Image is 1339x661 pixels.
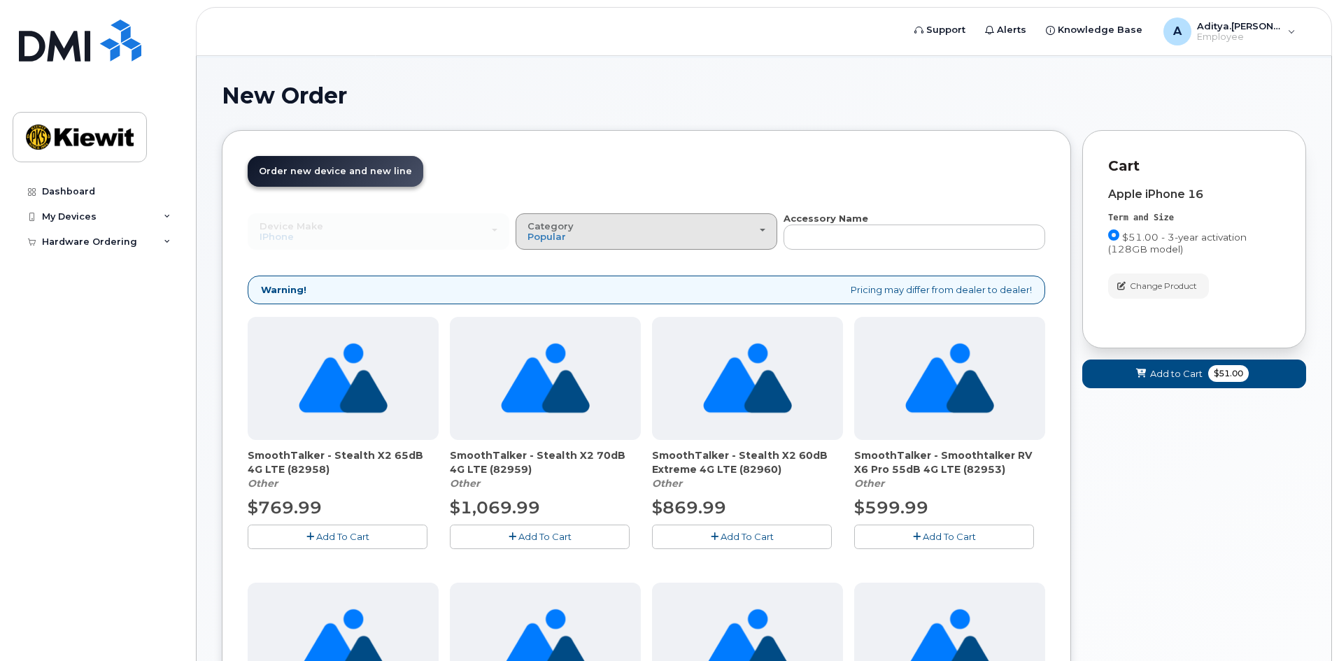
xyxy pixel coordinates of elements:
span: Add To Cart [923,531,976,542]
img: no_image_found-2caef05468ed5679b831cfe6fc140e25e0c280774317ffc20a367ab7fd17291e.png [501,317,590,440]
div: SmoothTalker - Smoothtalker RV X6 Pro 55dB 4G LTE (82953) [854,448,1045,490]
span: SmoothTalker - Stealth X2 70dB 4G LTE (82959) [450,448,641,476]
div: SmoothTalker - Stealth X2 70dB 4G LTE (82959) [450,448,641,490]
span: Popular [527,231,566,242]
span: Add To Cart [316,531,369,542]
div: Pricing may differ from dealer to dealer! [248,276,1045,304]
span: Add to Cart [1150,367,1203,381]
span: Aditya.[PERSON_NAME] [1197,20,1281,31]
div: SmoothTalker - Stealth X2 65dB 4G LTE (82958) [248,448,439,490]
div: Aditya.Gupta [1154,17,1305,45]
span: Change Product [1130,280,1197,292]
p: Cart [1108,156,1280,176]
span: Support [926,23,965,37]
span: Category [527,220,574,232]
strong: Accessory Name [784,213,868,224]
span: Order new device and new line [259,166,412,176]
span: Add To Cart [721,531,774,542]
span: $869.99 [652,497,726,518]
img: no_image_found-2caef05468ed5679b831cfe6fc140e25e0c280774317ffc20a367ab7fd17291e.png [905,317,994,440]
em: Other [854,477,884,490]
span: A [1173,23,1182,40]
span: $599.99 [854,497,928,518]
button: Add To Cart [854,525,1034,549]
span: Alerts [997,23,1026,37]
iframe: Messenger Launcher [1278,600,1329,651]
a: Support [905,16,975,44]
span: Knowledge Base [1058,23,1142,37]
img: no_image_found-2caef05468ed5679b831cfe6fc140e25e0c280774317ffc20a367ab7fd17291e.png [703,317,792,440]
button: Add to Cart $51.00 [1082,360,1306,388]
button: Add To Cart [248,525,427,549]
div: SmoothTalker - Stealth X2 60dB Extreme 4G LTE (82960) [652,448,843,490]
input: $51.00 - 3-year activation (128GB model) [1108,229,1119,241]
span: Add To Cart [518,531,572,542]
a: Knowledge Base [1036,16,1152,44]
div: Term and Size [1108,212,1280,224]
span: Employee [1197,31,1281,43]
a: Alerts [975,16,1036,44]
button: Change Product [1108,273,1209,298]
span: $1,069.99 [450,497,540,518]
span: SmoothTalker - Stealth X2 60dB Extreme 4G LTE (82960) [652,448,843,476]
button: Add To Cart [450,525,630,549]
span: SmoothTalker - Stealth X2 65dB 4G LTE (82958) [248,448,439,476]
span: $769.99 [248,497,322,518]
em: Other [248,477,278,490]
div: Apple iPhone 16 [1108,188,1280,201]
span: $51.00 [1208,365,1249,382]
button: Category Popular [516,213,777,250]
span: $51.00 - 3-year activation (128GB model) [1108,232,1247,255]
img: no_image_found-2caef05468ed5679b831cfe6fc140e25e0c280774317ffc20a367ab7fd17291e.png [299,317,388,440]
span: SmoothTalker - Smoothtalker RV X6 Pro 55dB 4G LTE (82953) [854,448,1045,476]
em: Other [652,477,682,490]
button: Add To Cart [652,525,832,549]
h1: New Order [222,83,1306,108]
em: Other [450,477,480,490]
strong: Warning! [261,283,306,297]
